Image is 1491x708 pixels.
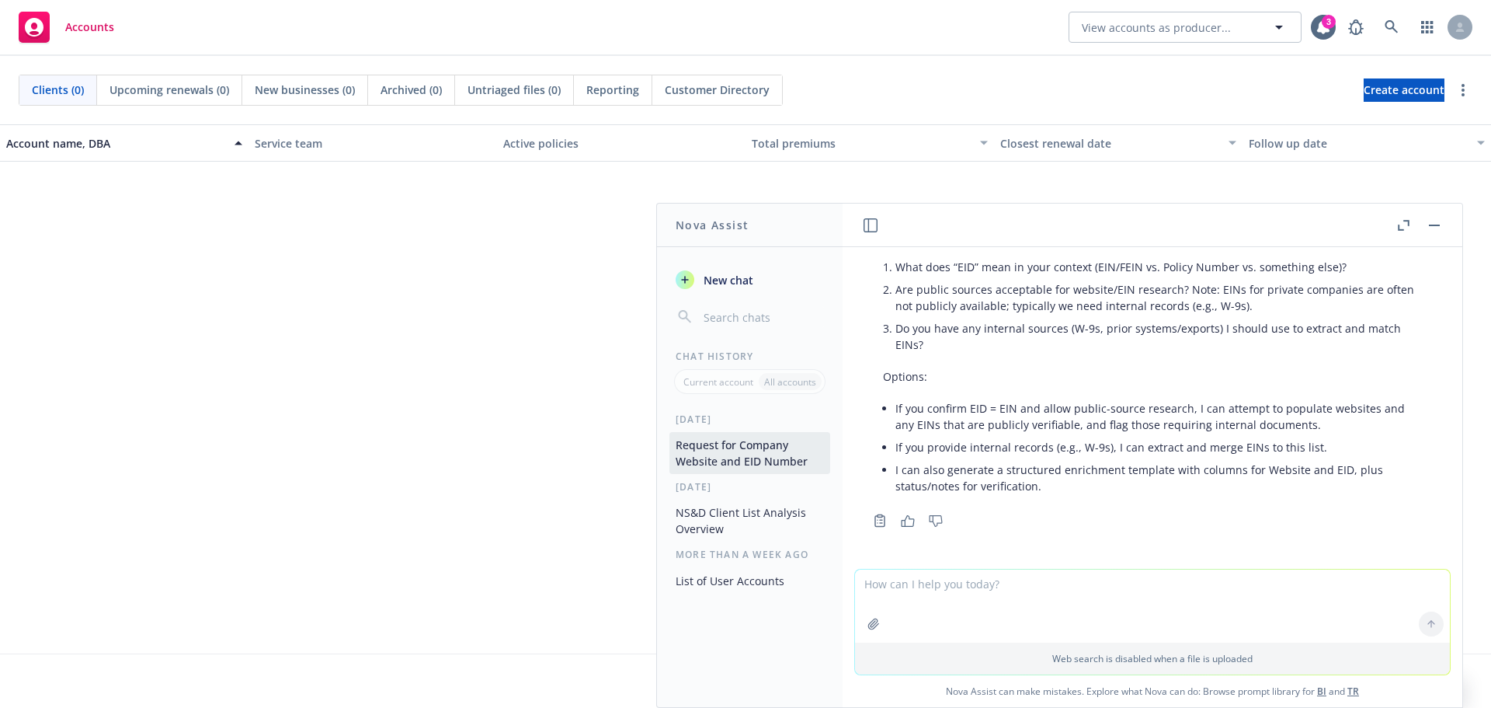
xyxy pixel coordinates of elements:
div: Service team [255,135,491,152]
button: New chat [669,266,830,294]
h1: Nova Assist [676,217,749,233]
span: Upcoming renewals (0) [109,82,229,98]
li: What does “EID” mean in your context (EIN/FEIN vs. Policy Number vs. something else)? [895,256,1422,278]
a: Search [1376,12,1407,43]
span: Clients (0) [32,82,84,98]
span: Reporting [586,82,639,98]
span: Customer Directory [665,82,770,98]
span: New businesses (0) [255,82,355,98]
button: Closest renewal date [994,124,1242,162]
li: Do you have any internal sources (W-9s, prior systems/exports) I should use to extract and match ... [895,317,1422,356]
button: NS&D Client List Analysis Overview [669,500,830,542]
a: Report a Bug [1340,12,1371,43]
button: View accounts as producer... [1069,12,1302,43]
div: Chat History [657,350,843,363]
a: TR [1347,685,1359,698]
span: Untriaged files (0) [467,82,561,98]
span: Archived (0) [381,82,442,98]
span: New chat [700,272,753,288]
input: Search chats [700,306,824,328]
button: List of User Accounts [669,568,830,594]
p: Current account [683,375,753,389]
div: Account name, DBA [6,135,225,152]
button: Service team [248,124,497,162]
p: All accounts [764,375,816,389]
button: Active policies [497,124,745,162]
div: [DATE] [657,480,843,494]
a: Create account [1364,78,1444,102]
span: View accounts as producer... [1082,19,1231,36]
li: I can also generate a structured enrichment template with columns for Website and EID, plus statu... [895,459,1422,497]
a: Accounts [12,5,120,49]
button: Total premiums [745,124,994,162]
div: 3 [1322,15,1336,29]
a: BI [1317,685,1326,698]
button: Thumbs down [923,510,948,532]
div: More than a week ago [657,548,843,561]
span: Nova Assist can make mistakes. Explore what Nova can do: Browse prompt library for and [849,675,1456,707]
a: Switch app [1412,12,1443,43]
div: Active policies [503,135,739,152]
span: Create account [1364,75,1444,105]
li: Are public sources acceptable for website/EIN research? Note: EINs for private companies are ofte... [895,278,1422,317]
button: Follow up date [1242,124,1491,162]
div: Total premiums [752,135,971,152]
p: Options: [883,368,1422,385]
li: If you provide internal records (e.g., W-9s), I can extract and merge EINs to this list. [895,436,1422,459]
svg: Copy to clipboard [873,514,887,528]
p: Web search is disabled when a file is uploaded [864,652,1441,665]
a: more [1454,81,1472,99]
div: [DATE] [657,413,843,426]
span: Accounts [65,21,114,33]
li: If you confirm EID = EIN and allow public-source research, I can attempt to populate websites and... [895,397,1422,436]
button: Request for Company Website and EID Number [669,432,830,474]
div: Follow up date [1249,135,1468,152]
div: Closest renewal date [1000,135,1219,152]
